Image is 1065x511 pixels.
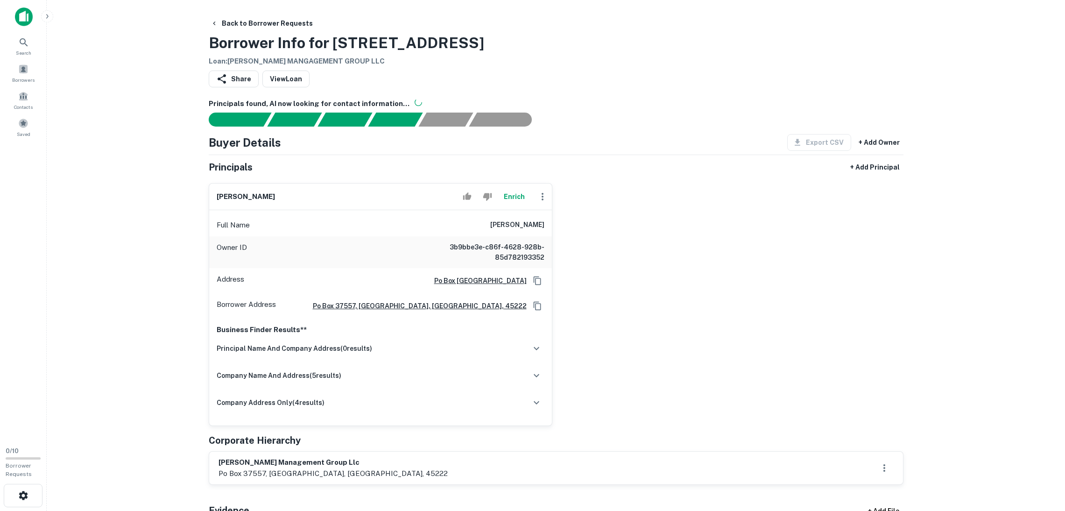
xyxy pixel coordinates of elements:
h3: Borrower Info for [STREET_ADDRESS] [209,32,484,54]
div: AI fulfillment process complete. [469,113,543,127]
a: Po Box [GEOGRAPHIC_DATA] [427,276,527,286]
h6: 3b9bbe3e-c86f-4628-928b-85d782193352 [432,242,544,263]
div: Sending borrower request to AI... [197,113,268,127]
span: 0 / 10 [6,447,19,454]
button: Share [209,71,259,87]
a: Borrowers [3,60,44,85]
a: Contacts [3,87,44,113]
h6: Loan : [PERSON_NAME] MANGAGEMENT GROUP LLC [209,56,484,67]
h6: [PERSON_NAME] management group llc [219,457,448,468]
h6: company address only ( 4 results) [217,397,324,408]
span: Borrower Requests [6,462,32,477]
div: Principals found, AI now looking for contact information... [368,113,423,127]
button: Enrich [500,187,529,206]
h6: Principals found, AI now looking for contact information... [209,99,903,109]
p: Address [217,274,244,288]
iframe: Chat Widget [1018,436,1065,481]
div: Documents found, AI parsing details... [317,113,372,127]
span: Contacts [14,103,33,111]
img: capitalize-icon.png [15,7,33,26]
a: Saved [3,114,44,140]
span: Saved [17,130,30,138]
button: Accept [459,187,475,206]
div: Principals found, still searching for contact information. This may take time... [418,113,473,127]
a: ViewLoan [262,71,310,87]
p: Business Finder Results** [217,324,544,335]
h6: [PERSON_NAME] [217,192,275,202]
a: po box 37557, [GEOGRAPHIC_DATA], [GEOGRAPHIC_DATA], 45222 [305,301,527,311]
h6: [PERSON_NAME] [490,220,544,231]
button: Reject [479,187,495,206]
p: Borrower Address [217,299,276,313]
button: + Add Owner [855,134,903,151]
h6: principal name and company address ( 0 results) [217,343,372,354]
a: Search [3,33,44,58]
button: + Add Principal [846,159,903,176]
h4: Buyer Details [209,134,281,151]
h6: company name and address ( 5 results) [217,370,341,381]
p: Full Name [217,220,250,231]
button: Copy Address [530,299,544,313]
button: Back to Borrower Requests [207,15,317,32]
div: Your request is received and processing... [267,113,322,127]
h5: Principals [209,160,253,174]
h5: Corporate Hierarchy [209,433,301,447]
p: Owner ID [217,242,247,263]
p: po box 37557, [GEOGRAPHIC_DATA], [GEOGRAPHIC_DATA], 45222 [219,468,448,479]
span: Borrowers [12,76,35,84]
button: Copy Address [530,274,544,288]
span: Search [16,49,31,57]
